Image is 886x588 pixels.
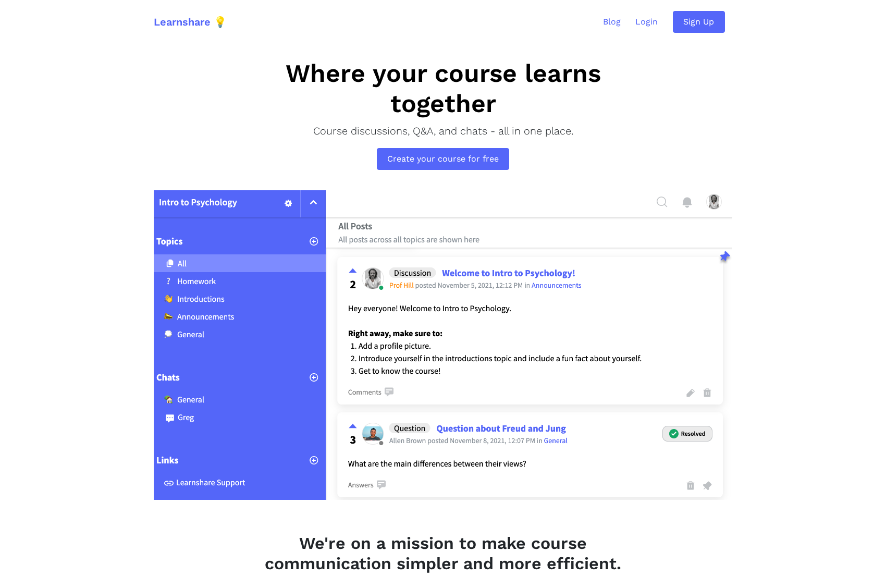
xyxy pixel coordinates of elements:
[673,11,724,33] a: Sign Up
[249,533,637,573] h2: We're on a mission to make course communication simpler and more efficient.
[377,148,509,170] a: Create your course for free
[154,8,227,36] a: Learnshare 💡
[154,190,732,500] img: 4d36f872-e8e8-4c7d-96a1-4b1f5eb2e879.png
[628,8,666,35] a: Login
[253,58,633,118] h1: Where your course learns together
[595,8,628,35] a: Blog
[253,123,633,139] p: Course discussions, Q&A, and chats - all in one place.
